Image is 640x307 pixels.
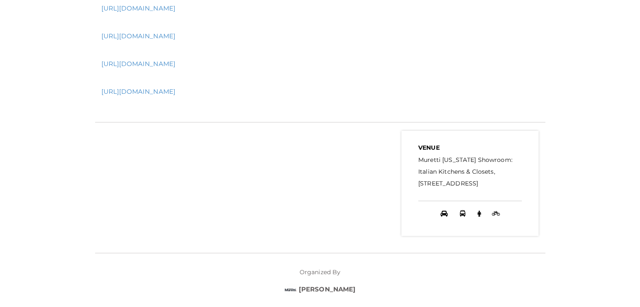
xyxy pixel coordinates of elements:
[101,4,176,12] a: [URL][DOMAIN_NAME]
[101,87,176,95] a: [URL][DOMAIN_NAME]
[418,154,522,189] label: Muretti [US_STATE] Showroom: Italian Kitchens & Closets, [STREET_ADDRESS]
[418,144,440,151] b: VENUE
[299,285,356,293] b: [PERSON_NAME]
[300,262,341,276] label: Organized By
[101,60,176,68] a: [URL][DOMAIN_NAME]
[101,32,176,40] a: [URL][DOMAIN_NAME]
[284,283,297,296] img: G2UQDN0L_small.jpeg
